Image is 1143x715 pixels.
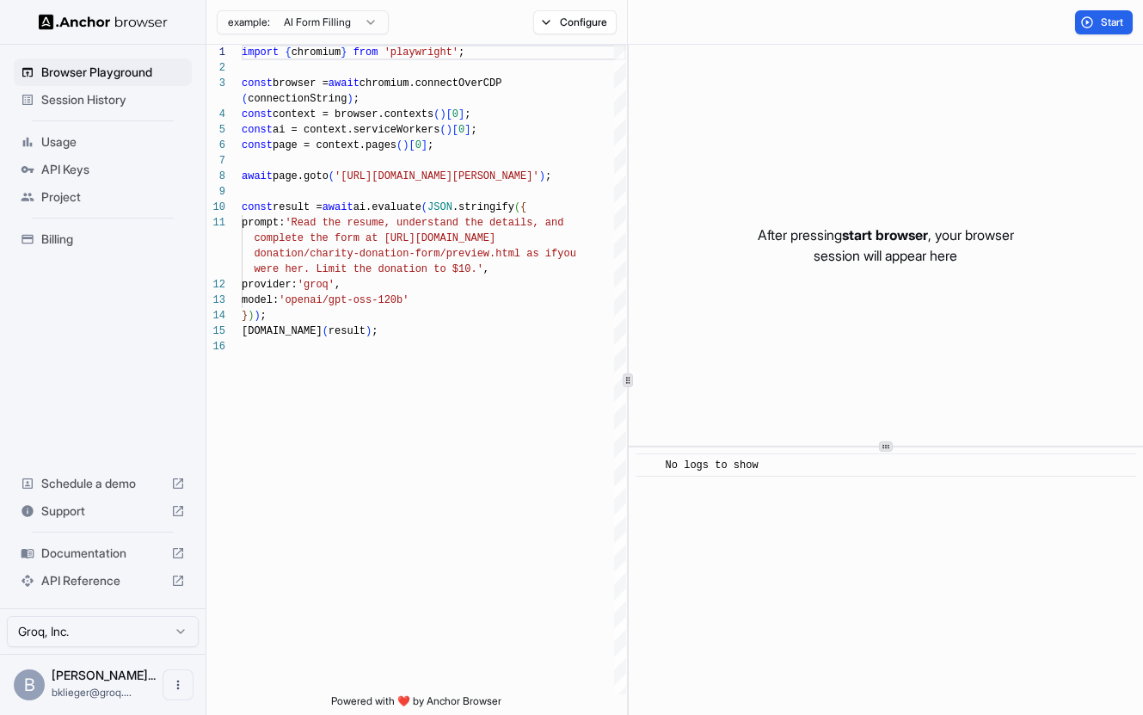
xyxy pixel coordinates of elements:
span: 0 [415,139,421,151]
span: [ [452,124,458,136]
button: Start [1075,10,1133,34]
span: JSON [427,201,452,213]
div: Support [14,497,192,525]
span: const [242,124,273,136]
div: Project [14,183,192,211]
div: Session History [14,86,192,114]
span: await [242,170,273,182]
span: [ [409,139,415,151]
span: Session History [41,91,185,108]
span: ] [458,108,464,120]
button: Open menu [163,669,194,700]
span: Start [1101,15,1125,29]
span: ; [458,46,464,59]
span: ( [329,170,335,182]
div: 7 [206,153,225,169]
div: 12 [206,277,225,293]
span: ) [248,310,254,322]
div: 10 [206,200,225,215]
span: [DOMAIN_NAME] [242,325,323,337]
p: After pressing , your browser session will appear here [758,225,1014,266]
span: Benjamin Klieger [52,668,156,682]
div: 9 [206,184,225,200]
span: Usage [41,133,185,151]
span: No logs to show [666,459,759,472]
div: API Keys [14,156,192,183]
span: connectionString [248,93,347,105]
span: ) [366,325,372,337]
div: Billing [14,225,192,253]
span: } [341,46,347,59]
span: page = context.pages [273,139,396,151]
span: model: [242,294,279,306]
span: chromium [292,46,341,59]
div: API Reference [14,567,192,595]
span: ; [464,108,470,120]
span: , [335,279,341,291]
span: ) [403,139,409,151]
div: Schedule a demo [14,470,192,497]
span: page.goto [273,170,329,182]
span: bklieger@groq.com [52,686,132,699]
span: ( [323,325,329,337]
span: complete the form at [URL][DOMAIN_NAME] [254,232,495,244]
span: await [323,201,353,213]
span: ; [427,139,433,151]
span: ; [353,93,359,105]
span: browser = [273,77,329,89]
span: ] [464,124,470,136]
span: Project [41,188,185,206]
span: const [242,201,273,213]
span: 'playwright' [384,46,458,59]
span: API Keys [41,161,185,178]
div: Documentation [14,539,192,567]
span: ) [446,124,452,136]
span: const [242,77,273,89]
div: 8 [206,169,225,184]
span: , [483,263,489,275]
div: 6 [206,138,225,153]
span: API Reference [41,572,164,589]
span: ; [261,310,267,322]
span: const [242,139,273,151]
div: 13 [206,293,225,308]
div: 1 [206,45,225,60]
span: Browser Playground [41,64,185,81]
div: 15 [206,324,225,339]
span: ) [439,108,446,120]
span: [ [446,108,452,120]
span: Powered with ❤️ by Anchor Browser [331,694,501,715]
span: you [557,248,576,260]
div: 5 [206,122,225,138]
div: 14 [206,308,225,324]
span: .stringify [452,201,514,213]
span: ( [421,201,427,213]
div: 4 [206,107,225,122]
span: ( [514,201,520,213]
span: await [329,77,359,89]
span: chromium.connectOverCDP [359,77,502,89]
span: ( [439,124,446,136]
div: 11 [206,215,225,231]
span: Support [41,502,164,520]
span: context = browser.contexts [273,108,433,120]
div: 3 [206,76,225,91]
span: ( [396,139,403,151]
span: ) [347,93,353,105]
span: ai.evaluate [353,201,421,213]
span: import [242,46,279,59]
span: were her. Limit the donation to $10.' [254,263,482,275]
span: 'openai/gpt-oss-120b' [279,294,409,306]
span: start browser [842,226,928,243]
span: ​ [644,457,653,474]
span: Schedule a demo [41,475,164,492]
span: ; [372,325,378,337]
div: Browser Playground [14,59,192,86]
span: ai = context.serviceWorkers [273,124,439,136]
span: { [285,46,291,59]
span: '[URL][DOMAIN_NAME][PERSON_NAME]' [335,170,539,182]
span: prompt: [242,217,285,229]
div: Usage [14,128,192,156]
span: ) [539,170,545,182]
span: ; [545,170,551,182]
